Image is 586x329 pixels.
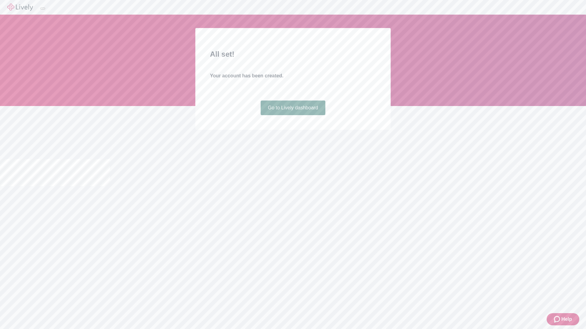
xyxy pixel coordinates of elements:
[7,4,33,11] img: Lively
[210,72,376,80] h4: Your account has been created.
[261,101,326,115] a: Go to Lively dashboard
[561,316,572,323] span: Help
[40,8,45,9] button: Log out
[210,49,376,60] h2: All set!
[554,316,561,323] svg: Zendesk support icon
[547,313,579,325] button: Zendesk support iconHelp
